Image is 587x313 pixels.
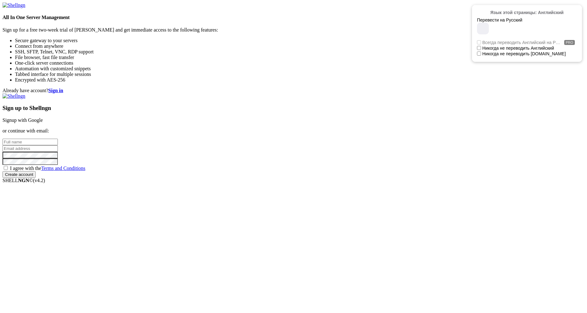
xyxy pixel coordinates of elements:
[3,2,25,8] img: Shellngn
[33,178,45,183] span: 4.2.0
[15,77,584,83] li: Encrypted with AES-256
[10,166,85,171] span: I agree with the
[3,93,25,99] img: Shellngn
[15,60,584,66] li: One-click server connections
[3,139,58,145] input: Full name
[477,17,554,22] div: Перевести на Русский
[3,15,584,20] h4: All In One Server Management
[15,43,584,49] li: Connect from anywhere
[4,166,8,170] input: I agree with theTerms and Conditions
[482,40,561,45] span: Всегда переводить Английский на Русский
[15,38,584,43] li: Secure gateway to your servers
[3,128,584,134] p: or continue with email:
[18,178,29,183] b: NGN
[482,46,575,51] label: Никогда не переводить Английский
[3,178,45,183] span: SHELL ©
[3,145,58,152] input: Email address
[3,27,584,33] p: Sign up for a free two-week trial of [PERSON_NAME] and get immediate access to the following feat...
[15,72,584,77] li: Tabbed interface for multiple sessions
[48,88,63,93] a: Sign in
[15,49,584,55] li: SSH, SFTP, Telnet, VNC, RDP support
[3,171,36,178] input: Create account
[41,166,85,171] a: Terms and Conditions
[15,55,584,60] li: File browser, fast file transfer
[482,51,575,56] label: Никогда не переводить [DOMAIN_NAME]
[15,66,584,72] li: Automation with customized snippets
[3,117,43,123] a: Signup with Google
[3,105,584,112] h3: Sign up to Shellngn
[564,40,575,45] span: PRO
[477,10,577,15] div: Язык этой страницы: Английский
[3,88,584,93] div: Already have account?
